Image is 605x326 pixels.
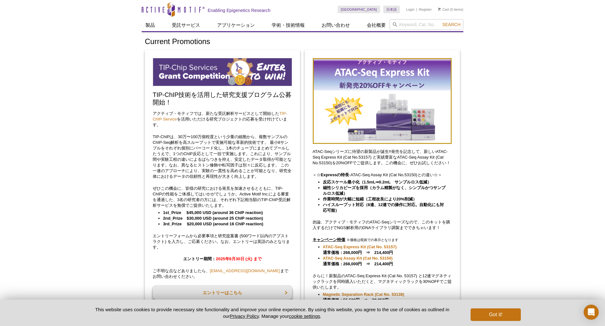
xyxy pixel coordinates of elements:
[323,180,432,184] strong: 反応スケール最小化（1.5mL⇒0.2mL サンプルロス低減）
[168,19,204,31] a: 受託サービス
[153,91,292,106] h2: TIP-ChIP技術を活用した研究支援プログラム公募開始！
[163,210,263,215] strong: 1st_Prize $45,000 USD (around 36 ChIP reaction)
[163,216,263,221] strong: 2nd_Prize $30,000 USD (around 25 ChIP reaction)
[213,19,259,31] a: アプリケーション
[289,313,320,319] button: cookie settings
[208,8,270,13] h2: Enabling Epigenetics Research
[323,256,393,261] a: ATAC-Seq Assay Kit (Cat No. 53150)
[383,6,400,13] a: 日本語
[584,305,599,320] div: Open Intercom Messenger
[323,197,417,201] strong: 作業時間が大幅に短縮（工程改良により20%削減）
[313,172,452,178] p: ＜☆ -ATAC-Seq Assay Kit (Cat No.53150)との違い☆＞
[84,306,460,319] p: This website uses cookies to provide necessary site functionality and improve your online experie...
[338,6,380,13] a: [GEOGRAPHIC_DATA]
[323,256,393,266] strong: 通常価格：268,000円 ⇒ 214,400円
[153,58,292,86] img: TIP-ChIP Service Grant Competition
[313,149,452,166] p: ATAC-Seqシリーズに待望の新製品が誕生‼発売を記念して、新しいATAC-Seq Express Kit (Cat No.53157) と実績豊富なATAC-Seq Assay Kit (C...
[321,172,349,177] strong: Expressの特長
[153,111,292,128] p: アクティブ・モティフでは、新たな受託解析サービスとして開始した を活用いただける研究プロジェクトの応募を受け付けています。
[318,19,354,31] a: お問い合わせ
[323,244,397,255] strong: 通常価格：268,000円 ⇒ 214,400円
[438,7,449,12] a: Cart
[153,233,292,250] p: エントリーフォームから必要事項と研究提案書 (500ワード以内のアブストラクト) を入力し、ご応募ください。なお、エントリーは英語のみとなります。
[210,268,280,273] a: [EMAIL_ADDRESS][DOMAIN_NAME]
[183,256,261,261] strong: エントリー期間：
[153,268,292,279] p: ご不明な点などありましたら、 までお問い合わせください。
[142,19,159,31] a: 製品
[442,22,461,27] span: Search
[323,185,445,196] strong: 磁性シリカビーズを採用（カラム精製がなく、シンプルかつサンプルロス低減）
[346,238,398,242] span: ※価格は税抜での表示となります
[268,19,308,31] a: 学術・技術情報
[438,6,463,13] li: (0 items)
[230,313,259,319] a: Privacy Policy
[471,308,521,321] button: Got it!
[163,222,263,226] strong: 3rd_Prize $20,000 USD (around 16 ChIP reaction)
[313,219,452,231] p: 勿論、アクティブ・モティフのATAC-Seqシリーズなので、このキットを購入するだけでNGS解析用のDNAライブラリ調製までできちゃいます！
[390,19,463,30] input: Keyword, Cat. No.
[323,244,397,250] a: ATAC-Seq Express Kit (Cat No. 53157)
[313,58,452,144] img: Save on ATAC-Seq Kits
[153,134,292,179] p: TIP-ChIPは、30万〜100万個程度という少量の細胞から、複数サンプルのChIP-Seq解析を高スループットで実施可能な革新的技術です。 最小8サンプルをそれぞれ個別にバーコード化し、1本...
[216,256,261,261] span: 2025年9月30日 (火) まで
[406,7,415,12] a: Login
[363,19,390,31] a: 会社概要
[323,292,404,302] strong: 通常価格：55,500円 ⇒ 38,850円
[313,273,452,290] p: さらに！新製品のATAC-Seq Express Kit (Cat No. 53157) と12連マグネティックラックを同時購入いただくと、マグネティックラックを30%OFFでご提供いたします。
[313,237,345,242] u: キャンペーン特価
[323,292,404,297] a: Magnetic Separation Rack (Cat No. 53138)
[153,186,292,208] p: ぜひこの機会に、皆様の研究における発見を加速させるとともに、TIP-ChIPの性能をご体感してはいかがでしょうか。Active Motif Inc.による審査を通過した、3名の研究者の方には、そ...
[419,7,432,12] a: Register
[145,37,460,47] h1: Current Promotions
[440,22,462,27] button: Search
[438,8,441,11] img: Your Cart
[323,202,444,213] strong: ハイスループット対応（8連、12連での操作に対応。自動化にも対応可能）
[153,286,292,300] a: エントリーはこちら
